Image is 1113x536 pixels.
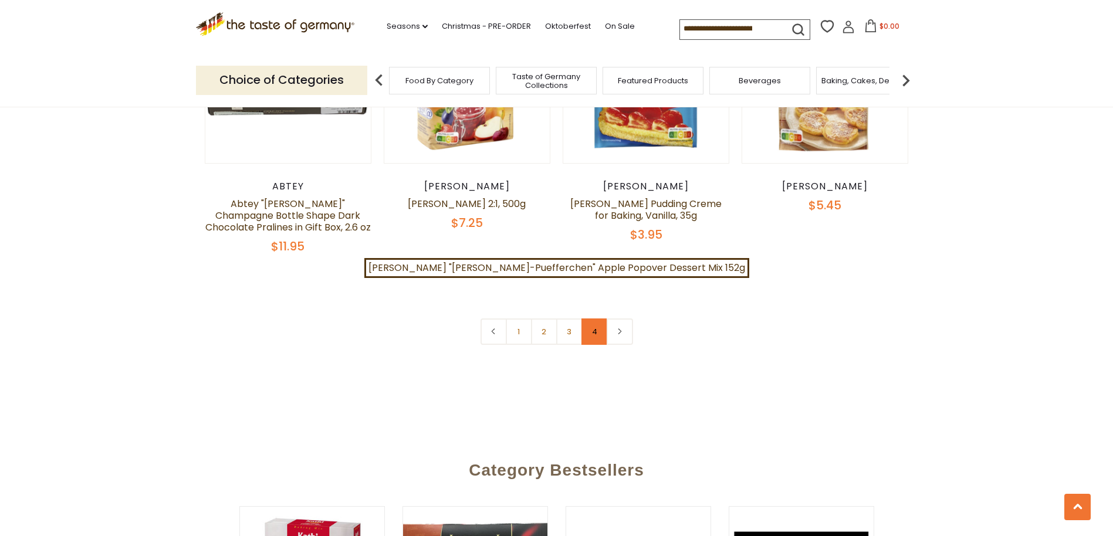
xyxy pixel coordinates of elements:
span: $5.45 [808,197,841,213]
span: $3.95 [630,226,662,243]
p: Choice of Categories [196,66,367,94]
a: 1 [506,318,532,345]
a: Food By Category [405,76,473,85]
span: $7.25 [451,215,483,231]
a: Oktoberfest [545,20,591,33]
a: 2 [531,318,557,345]
span: $11.95 [271,238,305,255]
a: [PERSON_NAME] Pudding Creme for Baking, Vanilla, 35g [570,197,722,222]
img: previous arrow [367,69,391,92]
a: Christmas - PRE-ORDER [442,20,531,33]
a: 3 [556,318,583,345]
a: [PERSON_NAME] 2:1, 500g [408,197,526,211]
button: $0.00 [857,19,907,37]
a: 4 [581,318,608,345]
a: Abtey "[PERSON_NAME]" Champagne Bottle Shape Dark Chocolate Pralines in Gift Box, 2.6 oz [205,197,371,234]
a: Seasons [387,20,428,33]
a: Beverages [739,76,781,85]
span: $0.00 [879,21,899,31]
a: On Sale [605,20,635,33]
div: [PERSON_NAME] [384,181,551,192]
div: Category Bestsellers [149,443,965,491]
a: Baking, Cakes, Desserts [821,76,912,85]
div: [PERSON_NAME] [742,181,909,192]
div: Abtey [205,181,372,192]
a: Taste of Germany Collections [499,72,593,90]
img: next arrow [894,69,918,92]
a: Featured Products [618,76,688,85]
div: [PERSON_NAME] [563,181,730,192]
a: [PERSON_NAME] "[PERSON_NAME]-Puefferchen" Apple Popover Dessert Mix 152g [364,258,749,278]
